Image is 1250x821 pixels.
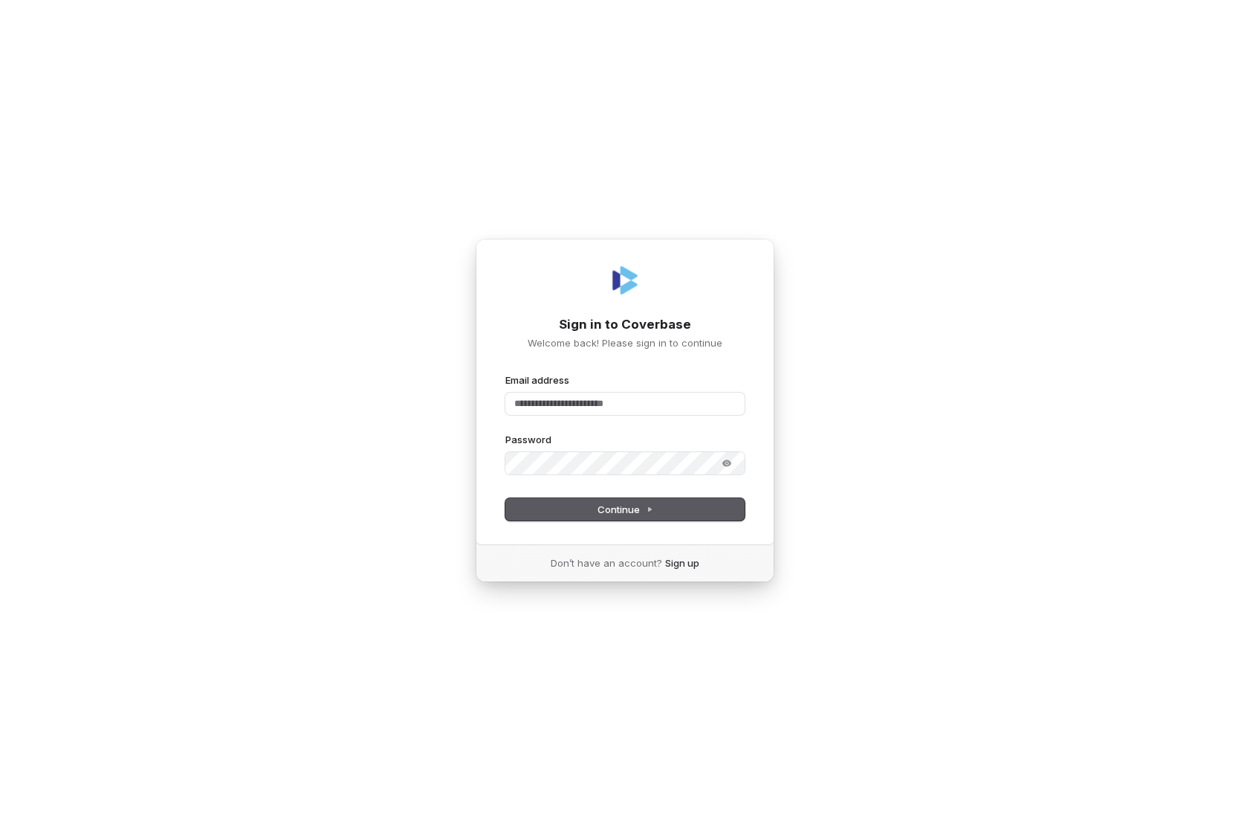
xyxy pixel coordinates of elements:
[505,336,745,350] p: Welcome back! Please sign in to continue
[598,503,653,516] span: Continue
[505,373,569,387] label: Email address
[607,263,643,298] img: Coverbase
[505,498,745,521] button: Continue
[505,433,551,446] label: Password
[712,454,742,472] button: Show password
[665,556,699,570] a: Sign up
[505,316,745,334] h1: Sign in to Coverbase
[551,556,662,570] span: Don’t have an account?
